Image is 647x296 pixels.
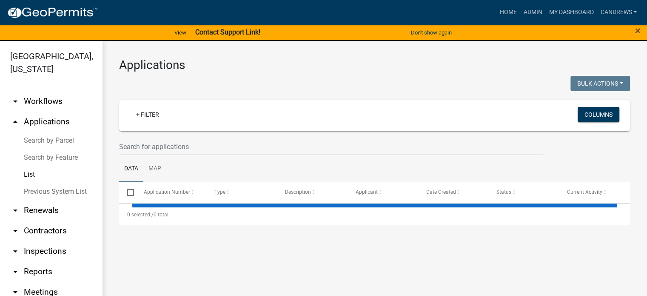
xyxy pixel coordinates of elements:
button: Don't show again [408,26,455,40]
span: Current Activity [567,189,602,195]
span: Description [285,189,311,195]
button: Bulk Actions [570,76,630,91]
datatable-header-cell: Application Number [135,182,206,203]
a: Home [496,4,520,20]
input: Search for applications [119,138,543,155]
i: arrow_drop_down [10,96,20,106]
div: 0 total [119,204,630,225]
i: arrow_drop_down [10,267,20,277]
i: arrow_drop_up [10,117,20,127]
datatable-header-cell: Type [206,182,276,203]
button: Close [635,26,641,36]
span: Status [496,189,511,195]
button: Columns [578,107,619,122]
a: candrews [597,4,640,20]
datatable-header-cell: Applicant [347,182,418,203]
datatable-header-cell: Status [488,182,559,203]
h3: Applications [119,58,630,72]
a: Admin [520,4,545,20]
i: arrow_drop_down [10,246,20,256]
span: Date Created [426,189,456,195]
datatable-header-cell: Current Activity [559,182,630,203]
datatable-header-cell: Description [276,182,347,203]
a: + Filter [129,107,166,122]
span: Applicant [355,189,377,195]
a: Map [143,155,166,183]
span: × [635,25,641,37]
i: arrow_drop_down [10,226,20,236]
datatable-header-cell: Select [119,182,135,203]
span: Application Number [144,189,190,195]
span: 0 selected / [127,212,154,218]
strong: Contact Support Link! [195,28,260,36]
span: Type [214,189,225,195]
a: View [171,26,190,40]
a: My Dashboard [545,4,597,20]
datatable-header-cell: Date Created [418,182,488,203]
i: arrow_drop_down [10,205,20,216]
a: Data [119,155,143,183]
